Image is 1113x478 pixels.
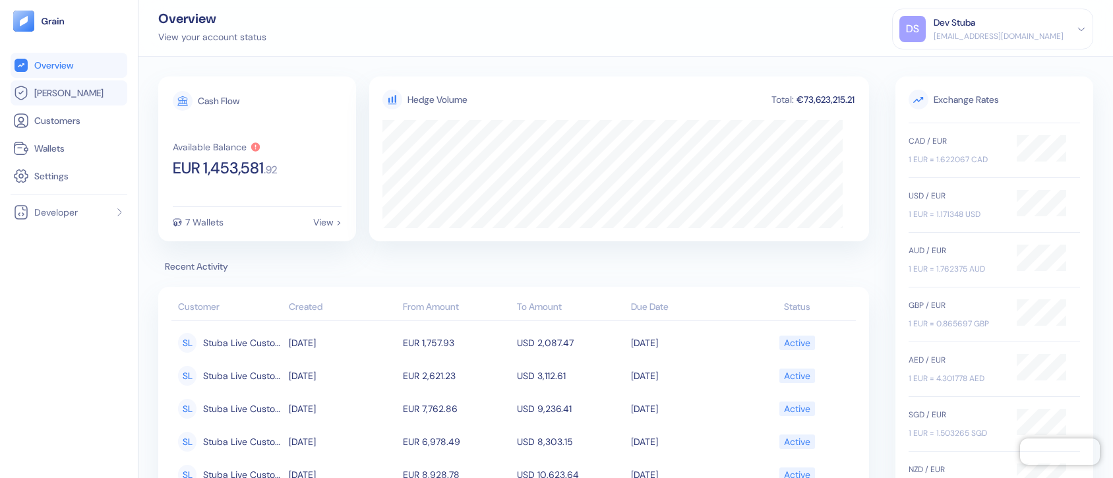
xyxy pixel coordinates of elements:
[400,425,514,458] td: EUR 6,978.49
[286,326,400,359] td: [DATE]
[13,85,125,101] a: [PERSON_NAME]
[178,399,196,419] div: SL
[909,373,1004,384] div: 1 EUR = 4.301778 AED
[286,359,400,392] td: [DATE]
[628,425,742,458] td: [DATE]
[13,140,125,156] a: Wallets
[514,392,628,425] td: USD 9,236.41
[286,425,400,458] td: [DATE]
[745,300,849,314] div: Status
[313,218,342,227] div: View >
[34,114,80,127] span: Customers
[203,431,282,453] span: Stuba Live Customer
[909,427,1004,439] div: 1 EUR = 1.503265 SGD
[784,365,810,387] div: Active
[784,431,810,453] div: Active
[203,365,282,387] span: Stuba Live Customer
[400,326,514,359] td: EUR 1,757.93
[203,398,282,420] span: Stuba Live Customer
[514,359,628,392] td: USD 3,112.61
[185,218,224,227] div: 7 Wallets
[909,90,1080,109] span: Exchange Rates
[34,142,65,155] span: Wallets
[909,245,1004,256] div: AUD / EUR
[628,295,742,321] th: Due Date
[909,154,1004,165] div: 1 EUR = 1.622067 CAD
[178,432,196,452] div: SL
[514,326,628,359] td: USD 2,087.47
[909,190,1004,202] div: USD / EUR
[178,333,196,353] div: SL
[400,392,514,425] td: EUR 7,762.86
[770,95,795,104] div: Total:
[407,93,467,107] div: Hedge Volume
[628,326,742,359] td: [DATE]
[286,392,400,425] td: [DATE]
[264,165,278,175] span: . 92
[909,263,1004,275] div: 1 EUR = 1.762375 AUD
[909,409,1004,421] div: SGD / EUR
[934,30,1064,42] div: [EMAIL_ADDRESS][DOMAIN_NAME]
[286,295,400,321] th: Created
[400,359,514,392] td: EUR 2,621.23
[899,16,926,42] div: DS
[34,169,69,183] span: Settings
[795,95,856,104] div: €73,623,215.21
[1020,438,1100,465] iframe: Chatra live chat
[173,160,264,176] span: EUR 1,453,581
[178,366,196,386] div: SL
[909,354,1004,366] div: AED / EUR
[934,16,975,30] div: Dev Stuba
[34,86,104,100] span: [PERSON_NAME]
[909,208,1004,220] div: 1 EUR = 1.171348 USD
[171,295,286,321] th: Customer
[909,299,1004,311] div: GBP / EUR
[13,11,34,32] img: logo-tablet-V2.svg
[909,318,1004,330] div: 1 EUR = 0.865697 GBP
[158,260,869,274] span: Recent Activity
[628,359,742,392] td: [DATE]
[173,142,247,152] div: Available Balance
[203,332,282,354] span: Stuba Live Customer
[784,398,810,420] div: Active
[158,12,266,25] div: Overview
[34,59,73,72] span: Overview
[41,16,65,26] img: logo
[13,57,125,73] a: Overview
[514,425,628,458] td: USD 8,303.15
[909,463,1004,475] div: NZD / EUR
[909,135,1004,147] div: CAD / EUR
[198,96,239,105] div: Cash Flow
[13,113,125,129] a: Customers
[158,30,266,44] div: View your account status
[784,332,810,354] div: Active
[514,295,628,321] th: To Amount
[173,142,261,152] button: Available Balance
[34,206,78,219] span: Developer
[628,392,742,425] td: [DATE]
[13,168,125,184] a: Settings
[400,295,514,321] th: From Amount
